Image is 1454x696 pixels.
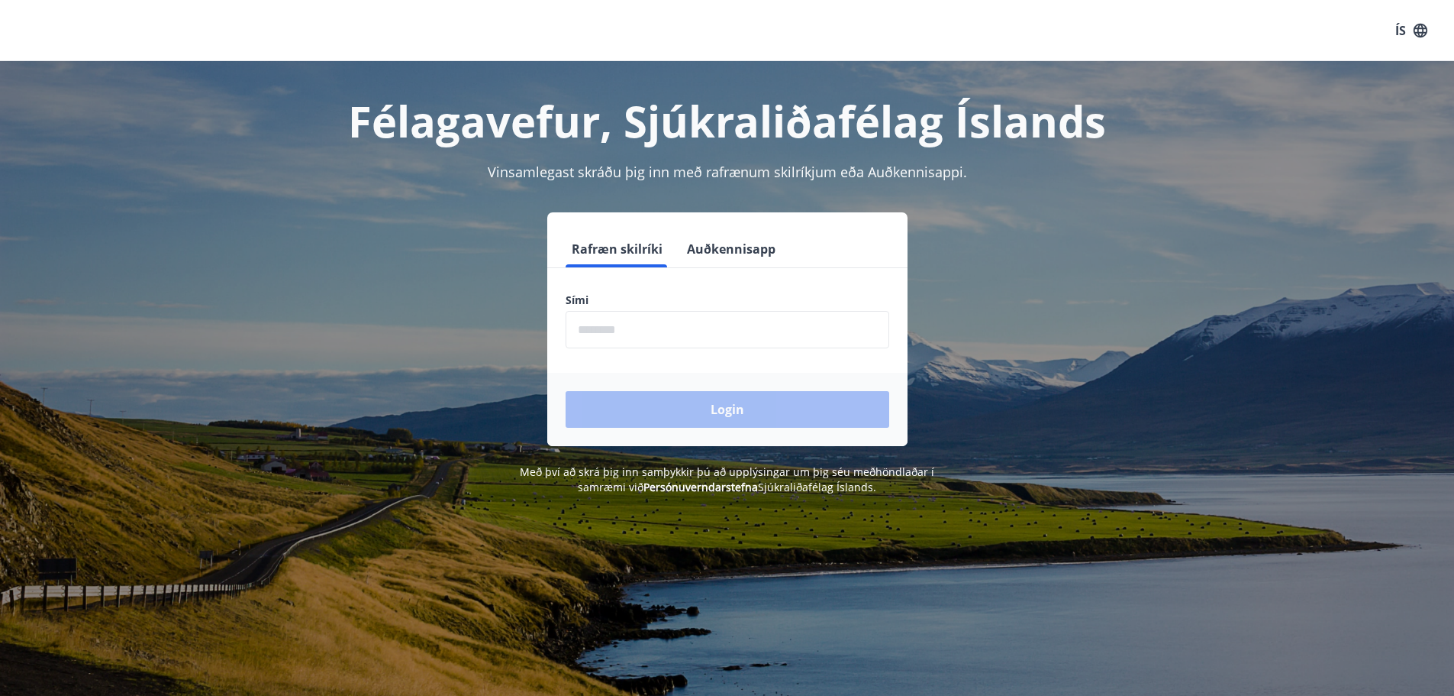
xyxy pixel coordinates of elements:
[1387,17,1436,44] button: ÍS
[566,231,669,267] button: Rafræn skilríki
[488,163,967,181] span: Vinsamlegast skráðu þig inn með rafrænum skilríkjum eða Auðkennisappi.
[520,465,934,494] span: Með því að skrá þig inn samþykkir þú að upplýsingar um þig séu meðhöndlaðar í samræmi við Sjúkral...
[196,92,1259,150] h1: Félagavefur, Sjúkraliðafélag Íslands
[681,231,782,267] button: Auðkennisapp
[566,293,889,308] label: Sími
[643,480,758,494] a: Persónuverndarstefna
